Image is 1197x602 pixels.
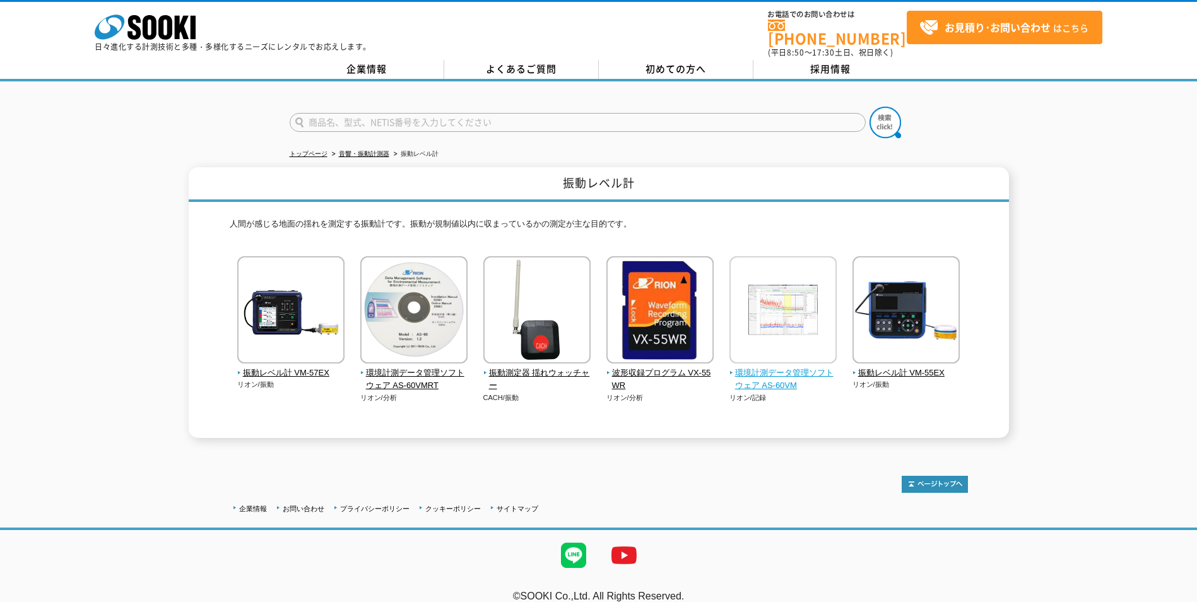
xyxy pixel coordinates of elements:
[237,256,345,367] img: 振動レベル計 VM-57EX
[606,256,714,367] img: 波形収録プログラム VX-55WR
[444,60,599,79] a: よくあるご質問
[360,256,468,367] img: 環境計測データ管理ソフトウェア AS-60VMRT
[852,379,960,390] p: リオン/振動
[945,20,1051,35] strong: お見積り･お問い合わせ
[768,20,907,45] a: [PHONE_NUMBER]
[340,505,410,512] a: プライバシーポリシー
[606,367,714,393] span: 波形収録プログラム VX-55WR
[870,107,901,138] img: btn_search.png
[483,355,591,392] a: 振動測定器 揺れウォッチャー
[907,11,1102,44] a: お見積り･お問い合わせはこちら
[483,367,591,393] span: 振動測定器 揺れウォッチャー
[360,355,468,392] a: 環境計測データ管理ソフトウェア AS-60VMRT
[852,355,960,380] a: 振動レベル計 VM-55EX
[237,379,345,390] p: リオン/振動
[95,43,371,50] p: 日々進化する計測技術と多種・多様化するニーズにレンタルでお応えします。
[283,505,324,512] a: お問い合わせ
[239,505,267,512] a: 企業情報
[237,355,345,380] a: 振動レベル計 VM-57EX
[768,47,893,58] span: (平日 ～ 土日、祝日除く)
[360,367,468,393] span: 環境計測データ管理ソフトウェア AS-60VMRT
[729,367,837,393] span: 環境計測データ管理ソフトウェア AS-60VM
[646,62,706,76] span: 初めての方へ
[729,256,837,367] img: 環境計測データ管理ソフトウェア AS-60VM
[483,392,591,403] p: CACH/振動
[606,392,714,403] p: リオン/分析
[852,256,960,367] img: 振動レベル計 VM-55EX
[290,113,866,132] input: 商品名、型式、NETIS番号を入力してください
[599,530,649,581] img: YouTube
[753,60,908,79] a: 採用情報
[919,18,1088,37] span: はこちら
[360,392,468,403] p: リオン/分析
[787,47,805,58] span: 8:50
[599,60,753,79] a: 初めての方へ
[606,355,714,392] a: 波形収録プログラム VX-55WR
[768,11,907,18] span: お電話でのお問い合わせは
[497,505,538,512] a: サイトマップ
[902,476,968,493] img: トップページへ
[230,218,968,237] p: 人間が感じる地面の揺れを測定する振動計です。振動が規制値以内に収まっているかの測定が主な目的です。
[812,47,835,58] span: 17:30
[237,367,345,380] span: 振動レベル計 VM-57EX
[290,150,327,157] a: トップページ
[548,530,599,581] img: LINE
[729,392,837,403] p: リオン/記録
[290,60,444,79] a: 企業情報
[852,367,960,380] span: 振動レベル計 VM-55EX
[729,355,837,392] a: 環境計測データ管理ソフトウェア AS-60VM
[483,256,591,367] img: 振動測定器 揺れウォッチャー
[339,150,389,157] a: 音響・振動計測器
[189,167,1009,202] h1: 振動レベル計
[391,148,439,161] li: 振動レベル計
[425,505,481,512] a: クッキーポリシー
